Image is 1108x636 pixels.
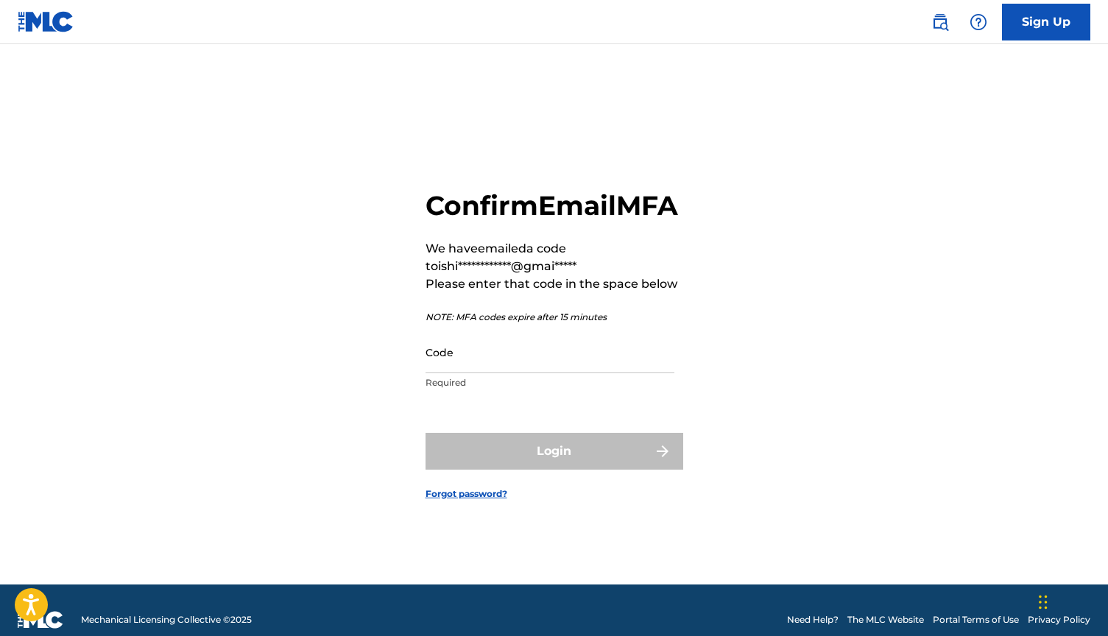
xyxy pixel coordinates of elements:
[18,11,74,32] img: MLC Logo
[426,487,507,501] a: Forgot password?
[426,311,683,324] p: NOTE: MFA codes expire after 15 minutes
[925,7,955,37] a: Public Search
[970,13,987,31] img: help
[847,613,924,626] a: The MLC Website
[81,613,252,626] span: Mechanical Licensing Collective © 2025
[426,189,683,222] h2: Confirm Email MFA
[931,13,949,31] img: search
[964,7,993,37] div: Help
[1039,580,1048,624] div: Drag
[1002,4,1090,40] a: Sign Up
[18,611,63,629] img: logo
[933,613,1019,626] a: Portal Terms of Use
[1034,565,1108,636] iframe: Chat Widget
[426,275,683,293] p: Please enter that code in the space below
[787,613,839,626] a: Need Help?
[426,376,674,389] p: Required
[1028,613,1090,626] a: Privacy Policy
